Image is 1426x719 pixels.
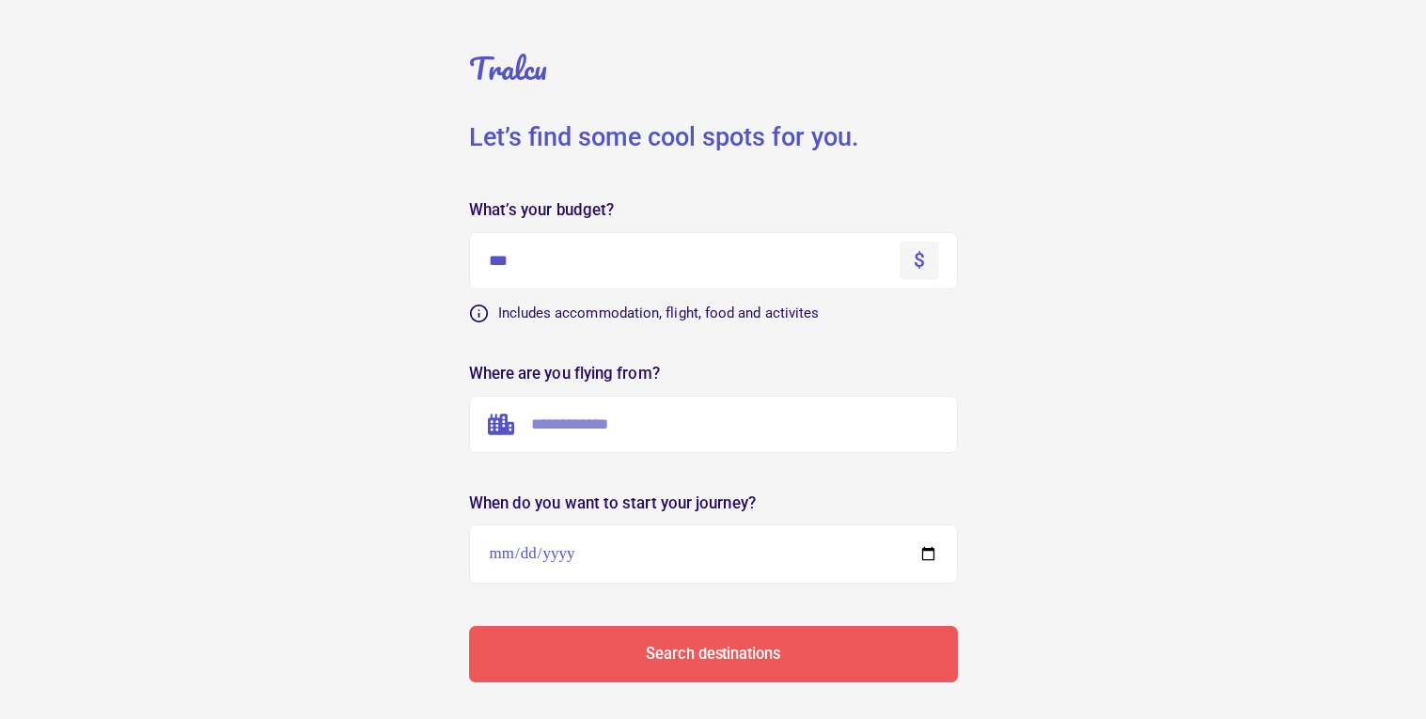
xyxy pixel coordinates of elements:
[469,495,958,511] div: When do you want to start your journey?
[498,306,958,320] div: Includes accommodation, flight, food and activites
[469,47,547,89] a: Tralcu
[469,366,958,382] div: Where are you flying from?
[469,122,958,154] div: Let’s find some cool spots for you.
[914,248,925,274] div: $
[469,202,958,218] div: What’s your budget?
[646,647,779,662] div: Search destinations
[469,627,958,682] button: Search destinations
